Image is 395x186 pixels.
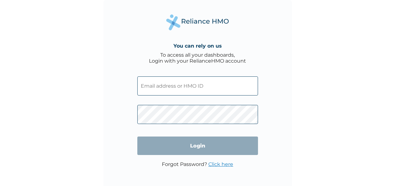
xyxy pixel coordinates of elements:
img: Reliance Health's Logo [166,14,229,30]
div: To access all your dashboards, Login with your RelianceHMO account [149,52,246,64]
h4: You can rely on us [173,43,222,49]
p: Forgot Password? [162,161,233,167]
input: Email address or HMO ID [137,76,258,96]
a: Click here [208,161,233,167]
input: Login [137,137,258,155]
